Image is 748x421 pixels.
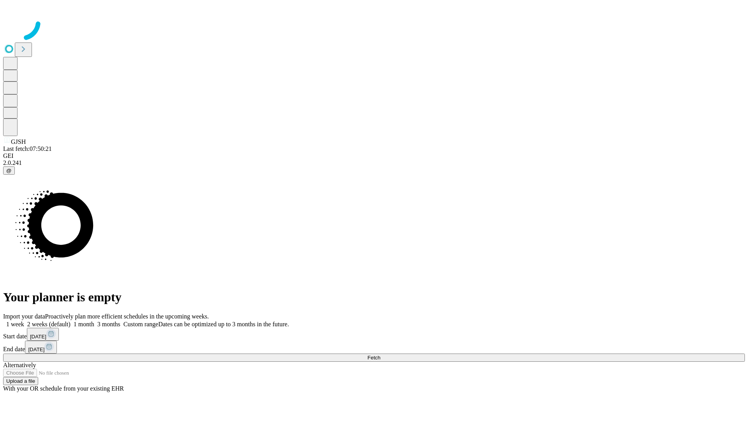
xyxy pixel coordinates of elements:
[3,152,745,159] div: GEI
[3,341,745,354] div: End date
[25,341,57,354] button: [DATE]
[3,362,36,368] span: Alternatively
[6,321,24,327] span: 1 week
[3,385,124,392] span: With your OR schedule from your existing EHR
[123,321,158,327] span: Custom range
[27,321,71,327] span: 2 weeks (default)
[45,313,209,320] span: Proactively plan more efficient schedules in the upcoming weeks.
[97,321,120,327] span: 3 months
[27,328,59,341] button: [DATE]
[3,328,745,341] div: Start date
[74,321,94,327] span: 1 month
[3,377,38,385] button: Upload a file
[6,168,12,173] span: @
[367,355,380,361] span: Fetch
[158,321,289,327] span: Dates can be optimized up to 3 months in the future.
[11,138,26,145] span: GJSH
[30,334,46,340] span: [DATE]
[3,145,52,152] span: Last fetch: 07:50:21
[3,166,15,175] button: @
[3,313,45,320] span: Import your data
[3,354,745,362] button: Fetch
[28,347,44,352] span: [DATE]
[3,290,745,304] h1: Your planner is empty
[3,159,745,166] div: 2.0.241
